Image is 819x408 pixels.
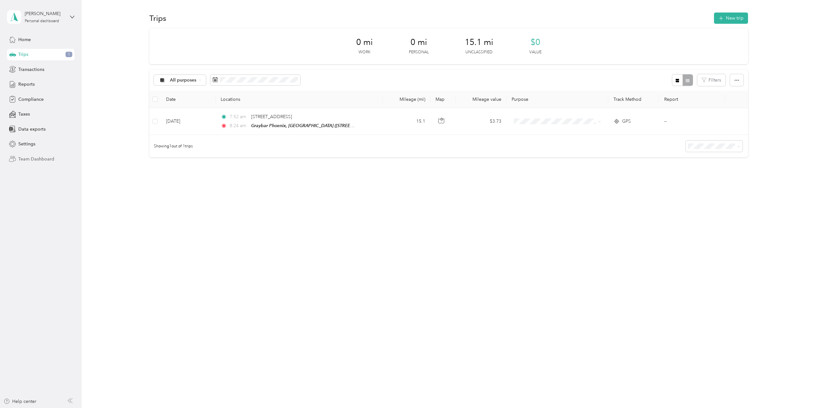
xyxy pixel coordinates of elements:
[409,49,429,55] p: Personal
[622,118,631,125] span: GPS
[356,37,373,48] span: 0 mi
[25,19,59,23] div: Personal dashboard
[659,91,725,108] th: Report
[251,114,292,119] span: [STREET_ADDRESS]
[456,91,506,108] th: Mileage value
[230,113,248,120] span: 7:52 am
[608,91,659,108] th: Track Method
[18,141,35,147] span: Settings
[358,49,370,55] p: Work
[18,111,30,117] span: Taxes
[410,37,427,48] span: 0 mi
[230,122,248,129] span: 8:24 am
[659,108,725,135] td: --
[18,126,46,133] span: Data exports
[383,108,430,135] td: 15.1
[66,52,72,57] span: 1
[25,10,65,17] div: [PERSON_NAME]
[529,49,542,55] p: Value
[18,81,35,88] span: Reports
[18,51,28,58] span: Trips
[506,91,608,108] th: Purpose
[697,74,726,86] button: Filters
[783,372,819,408] iframe: Everlance-gr Chat Button Frame
[465,37,493,48] span: 15.1 mi
[18,36,31,43] span: Home
[18,96,44,103] span: Compliance
[149,15,166,22] h1: Trips
[430,91,456,108] th: Map
[18,156,54,162] span: Team Dashboard
[4,398,36,405] button: Help center
[216,91,383,108] th: Locations
[531,37,540,48] span: $0
[251,123,400,128] span: Graybar Phoenix, [GEOGRAPHIC_DATA] ([STREET_ADDRESS][US_STATE])
[18,66,44,73] span: Transactions
[456,108,506,135] td: $3.73
[714,13,748,24] button: New trip
[161,108,216,135] td: [DATE]
[149,143,193,149] span: Showing 1 out of 1 trips
[170,78,197,82] span: All purposes
[383,91,430,108] th: Mileage (mi)
[161,91,216,108] th: Date
[465,49,492,55] p: Unclassified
